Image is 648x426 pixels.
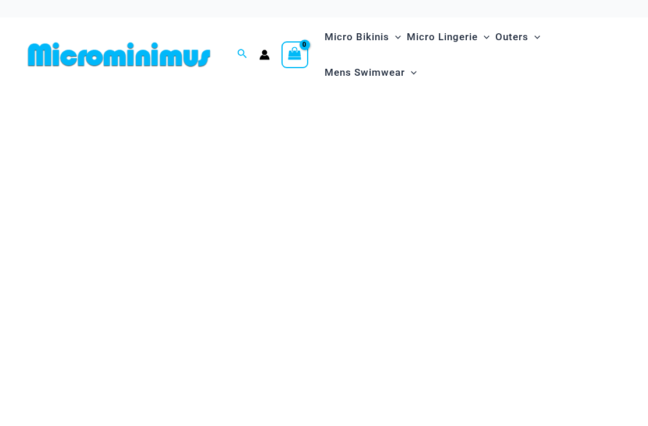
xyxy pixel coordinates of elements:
a: Mens SwimwearMenu ToggleMenu Toggle [322,55,420,90]
span: Menu Toggle [405,58,417,87]
span: Outers [495,22,529,52]
span: Menu Toggle [389,22,401,52]
span: Menu Toggle [529,22,540,52]
img: MM SHOP LOGO FLAT [23,41,215,68]
a: Search icon link [237,47,248,62]
span: Micro Lingerie [407,22,478,52]
a: Micro LingerieMenu ToggleMenu Toggle [404,19,492,55]
span: Mens Swimwear [325,58,405,87]
a: View Shopping Cart, empty [281,41,308,68]
nav: Site Navigation [320,17,625,92]
a: OutersMenu ToggleMenu Toggle [492,19,543,55]
a: Account icon link [259,50,270,60]
a: Micro BikinisMenu ToggleMenu Toggle [322,19,404,55]
span: Micro Bikinis [325,22,389,52]
span: Menu Toggle [478,22,489,52]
